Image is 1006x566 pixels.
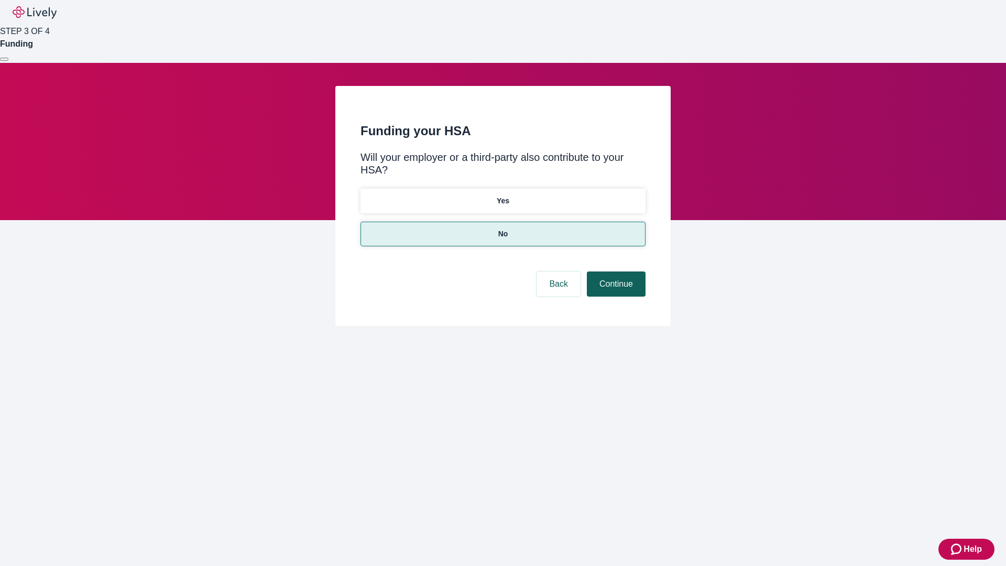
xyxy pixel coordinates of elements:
[537,271,581,297] button: Back
[360,122,646,140] h2: Funding your HSA
[497,195,509,206] p: Yes
[587,271,646,297] button: Continue
[964,543,982,556] span: Help
[951,543,964,556] svg: Zendesk support icon
[13,6,57,19] img: Lively
[360,151,646,176] div: Will your employer or a third-party also contribute to your HSA?
[938,539,994,560] button: Zendesk support iconHelp
[360,222,646,246] button: No
[498,228,508,240] p: No
[360,189,646,213] button: Yes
